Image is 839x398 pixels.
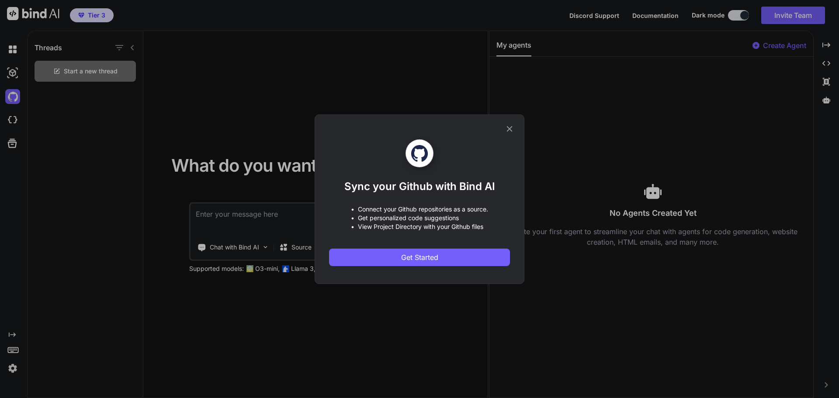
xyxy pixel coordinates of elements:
span: Get Started [401,252,438,263]
p: • Get personalized code suggestions [351,214,488,222]
p: • View Project Directory with your Github files [351,222,488,231]
h1: Sync your Github with Bind AI [344,180,495,194]
p: • Connect your Github repositories as a source. [351,205,488,214]
button: Get Started [329,249,510,266]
